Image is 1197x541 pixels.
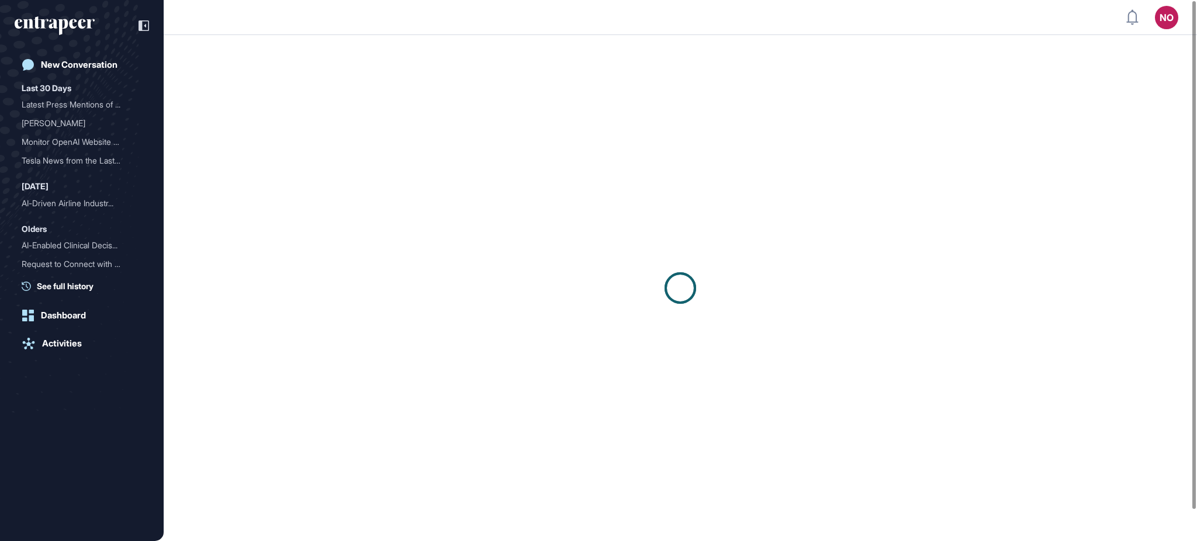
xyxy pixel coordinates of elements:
a: Dashboard [15,304,149,327]
div: Activities [42,338,82,349]
div: AI-Enabled Clinical Decis... [22,236,133,255]
a: See full history [22,280,149,292]
button: NO [1155,6,1178,29]
div: [DATE] [22,179,49,193]
div: Latest Press Mentions of OpenAI [22,95,142,114]
div: [PERSON_NAME] [22,114,133,133]
div: AI-Driven Airline Industr... [22,194,133,213]
div: Monitor OpenAI Website Ac... [22,133,133,151]
div: Tesla News from the Last ... [22,151,133,170]
div: entrapeer-logo [15,16,95,35]
div: Dashboard [41,310,86,321]
a: Activities [15,332,149,355]
span: See full history [37,280,94,292]
div: Olders [22,222,47,236]
div: Request to Connect with Curie [22,255,142,273]
div: AI-Enabled Clinical Decision Support Software for Infectious Disease Screening and AMR Program [22,236,142,255]
div: Tesla News from the Last Two Weeks [22,151,142,170]
div: Latest Press Mentions of ... [22,95,133,114]
div: Last 30 Days [22,81,71,95]
div: Monitor OpenAI Website Activity [22,133,142,151]
div: Request to Connect with C... [22,255,133,273]
div: Reese [22,114,142,133]
div: New Conversation [41,60,117,70]
div: AI-Driven Airline Industry Updates [22,194,142,213]
a: New Conversation [15,53,149,77]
